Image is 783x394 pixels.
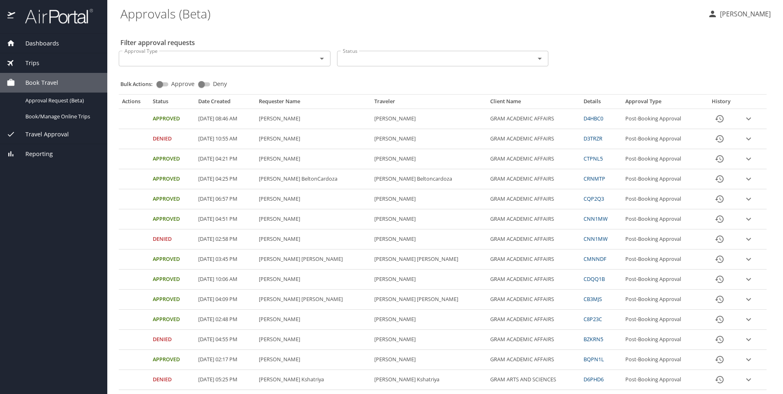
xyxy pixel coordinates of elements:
td: GRAM ACADEMIC AFFAIRS [487,290,580,310]
button: History [710,269,729,289]
a: CDQQ1B [584,275,605,283]
span: Book Travel [15,78,58,87]
td: [DATE] 02:48 PM [195,310,256,330]
th: Actions [119,98,149,109]
td: Approved [149,149,195,169]
span: Trips [15,59,39,68]
button: expand row [742,213,755,225]
button: History [710,350,729,369]
button: expand row [742,333,755,346]
th: Requester Name [256,98,371,109]
td: [DATE] 02:17 PM [195,350,256,370]
td: GRAM ARTS AND SCIENCES [487,370,580,390]
td: GRAM ACADEMIC AFFAIRS [487,109,580,129]
td: Approved [149,169,195,189]
td: [PERSON_NAME] [371,310,487,330]
td: GRAM ACADEMIC AFFAIRS [487,189,580,209]
td: [DATE] 05:25 PM [195,370,256,390]
td: [PERSON_NAME] [256,310,371,330]
td: GRAM ACADEMIC AFFAIRS [487,209,580,229]
td: [PERSON_NAME] [371,269,487,290]
td: Approved [149,269,195,290]
td: [PERSON_NAME] [PERSON_NAME] [371,249,487,269]
td: [DATE] 08:46 AM [195,109,256,129]
td: [PERSON_NAME] [256,350,371,370]
td: Post-Booking Approval [622,310,703,330]
td: Post-Booking Approval [622,350,703,370]
td: Post-Booking Approval [622,109,703,129]
span: Book/Manage Online Trips [25,113,97,120]
th: Details [580,98,622,109]
a: D6PHD6 [584,376,604,383]
button: expand row [742,153,755,165]
td: GRAM ACADEMIC AFFAIRS [487,229,580,249]
td: [DATE] 04:09 PM [195,290,256,310]
td: [PERSON_NAME] [371,129,487,149]
td: [PERSON_NAME] Kshatriya [256,370,371,390]
a: D4HBC0 [584,115,603,122]
button: expand row [742,133,755,145]
td: [PERSON_NAME] [PERSON_NAME] [256,249,371,269]
span: Approval Request (Beta) [25,97,97,104]
td: Post-Booking Approval [622,249,703,269]
td: Denied [149,330,195,350]
td: Post-Booking Approval [622,370,703,390]
td: [PERSON_NAME] [371,209,487,229]
td: Denied [149,129,195,149]
button: Open [534,53,545,64]
td: Post-Booking Approval [622,169,703,189]
td: Post-Booking Approval [622,290,703,310]
td: [PERSON_NAME] [256,330,371,350]
button: History [710,149,729,169]
td: [DATE] 10:55 AM [195,129,256,149]
button: History [710,229,729,249]
td: Approved [149,290,195,310]
td: Post-Booking Approval [622,330,703,350]
th: Client Name [487,98,580,109]
td: Approved [149,310,195,330]
td: [PERSON_NAME] Kshatriya [371,370,487,390]
th: Date Created [195,98,256,109]
span: Travel Approval [15,130,69,139]
td: Post-Booking Approval [622,129,703,149]
button: History [710,209,729,229]
td: [PERSON_NAME] [PERSON_NAME] [256,290,371,310]
button: History [710,290,729,309]
td: [PERSON_NAME] [371,189,487,209]
td: GRAM ACADEMIC AFFAIRS [487,169,580,189]
td: [DATE] 04:25 PM [195,169,256,189]
td: Post-Booking Approval [622,189,703,209]
a: CTPNL5 [584,155,603,162]
td: [PERSON_NAME] [256,209,371,229]
td: [PERSON_NAME] BeltonCardoza [256,169,371,189]
td: [PERSON_NAME] [256,189,371,209]
td: Post-Booking Approval [622,269,703,290]
td: [PERSON_NAME] [371,109,487,129]
td: [DATE] 02:58 PM [195,229,256,249]
a: CQP2Q3 [584,195,604,202]
th: Traveler [371,98,487,109]
td: Denied [149,370,195,390]
span: Reporting [15,149,53,159]
td: Approved [149,209,195,229]
td: [PERSON_NAME] [371,149,487,169]
button: expand row [742,353,755,366]
button: expand row [742,374,755,386]
a: CNN1MW [584,235,608,242]
button: History [710,310,729,329]
td: GRAM ACADEMIC AFFAIRS [487,129,580,149]
button: History [710,249,729,269]
a: CB3MJS [584,295,602,303]
button: expand row [742,313,755,326]
a: D3TRZR [584,135,602,142]
td: GRAM ACADEMIC AFFAIRS [487,330,580,350]
td: [PERSON_NAME] [256,149,371,169]
td: [DATE] 04:55 PM [195,330,256,350]
h2: Filter approval requests [120,36,195,49]
td: GRAM ACADEMIC AFFAIRS [487,310,580,330]
td: GRAM ACADEMIC AFFAIRS [487,269,580,290]
button: History [710,330,729,349]
a: CRNMTP [584,175,605,182]
button: History [710,109,729,129]
button: expand row [742,233,755,245]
